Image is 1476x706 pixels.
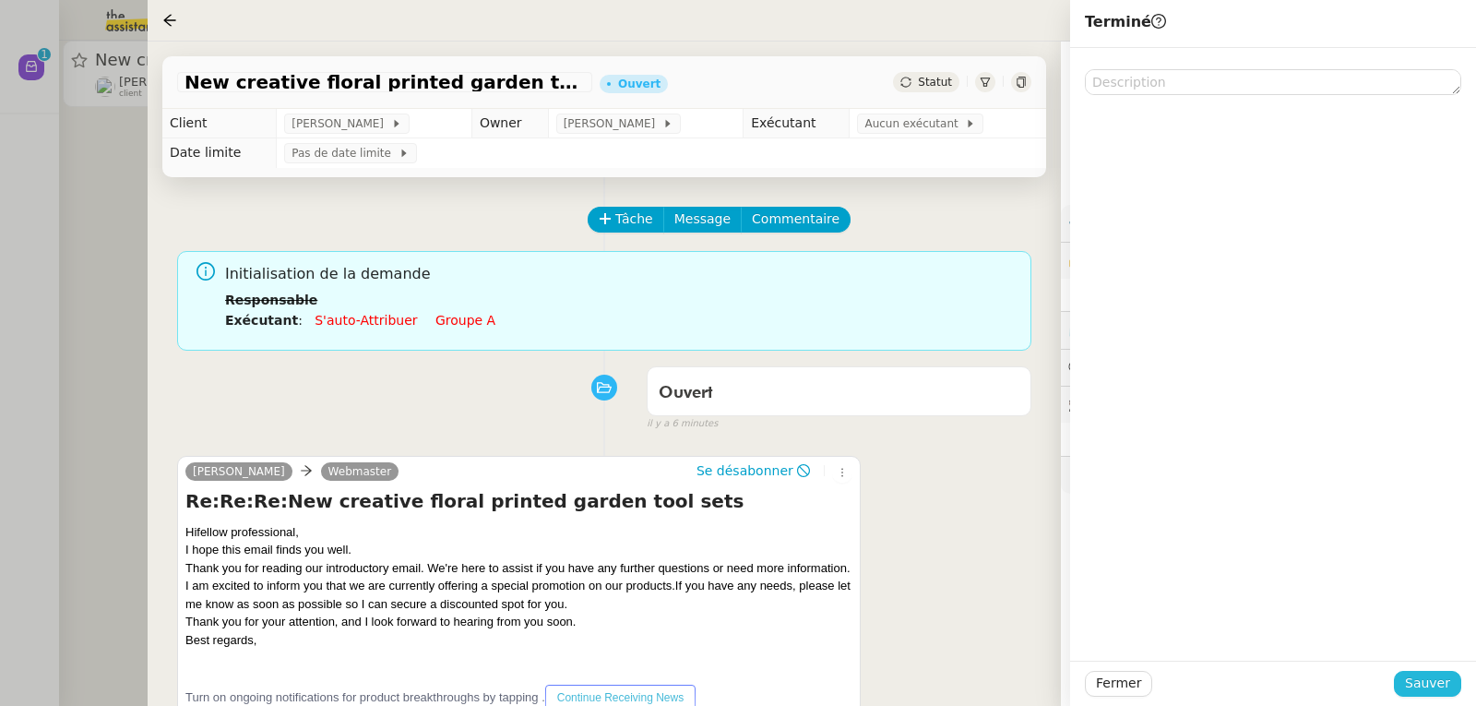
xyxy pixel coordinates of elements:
span: Statut [918,76,952,89]
span: Tâche [615,209,653,230]
span: Pas de date limite [292,144,398,162]
div: 🕵️Autres demandes en cours 1 [1061,387,1476,423]
span: Initialisation de la demande [225,262,1017,287]
button: Message [663,207,742,233]
span: 💬 [1068,360,1186,375]
div: I am excited to inform you that we are currently offering a special promotion on our products.If ... [185,577,852,613]
button: Se désabonner [690,461,816,481]
h4: Re:Re:Re:New creative floral printed garden tool sets [185,488,852,514]
span: Aucun exécutant [864,114,965,133]
span: Commentaire [752,209,839,230]
button: Fermer [1085,671,1152,697]
a: Webmaster [321,463,399,480]
div: Thank you for reading our introductory email. We're here to assist if you have any further questi... [185,559,852,578]
a: Groupe a [435,313,495,328]
td: Exécutant [744,109,850,138]
button: Sauver [1394,671,1461,697]
span: Message [674,209,731,230]
span: Terminé [1085,13,1166,30]
span: Continue Receiving News [557,689,684,706]
div: Hi , [185,523,852,542]
span: ⏲️ [1068,322,1196,337]
button: Commentaire [741,207,851,233]
span: ⚙️ [1068,212,1164,233]
div: Ouvert [618,78,661,90]
span: Fermer [1096,673,1141,694]
span: Ouvert [659,385,713,401]
div: 💬Commentaires [1061,350,1476,386]
div: Best regards, [185,631,852,650]
span: fellow professional [196,525,295,539]
span: New creative floral printed garden tool sets [184,73,585,91]
span: 🔐 [1068,250,1188,271]
b: Responsable [225,293,317,307]
span: : [298,313,303,328]
span: [PERSON_NAME] [564,114,662,133]
div: ⏲️Tâches 0:00 [1061,312,1476,348]
span: il y a 6 minutes [647,416,718,432]
a: S'auto-attribuer [315,313,417,328]
a: [PERSON_NAME] [185,463,292,480]
td: Date limite [162,138,277,168]
span: Sauver [1405,673,1450,694]
td: Client [162,109,277,138]
div: I hope this email finds you well. [185,541,852,559]
td: Owner [471,109,548,138]
span: 🧴 [1068,467,1125,482]
span: Se désabonner [696,461,793,480]
div: 🧴Autres [1061,457,1476,493]
div: Thank you for your attention, and I look forward to hearing from you soon. [185,613,852,631]
div: 🔐Données client [1061,243,1476,279]
span: 🕵️ [1068,397,1299,412]
button: Tâche [588,207,664,233]
div: ⚙️Procédures [1061,205,1476,241]
span: [PERSON_NAME] [292,114,390,133]
b: Exécutant [225,313,298,328]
